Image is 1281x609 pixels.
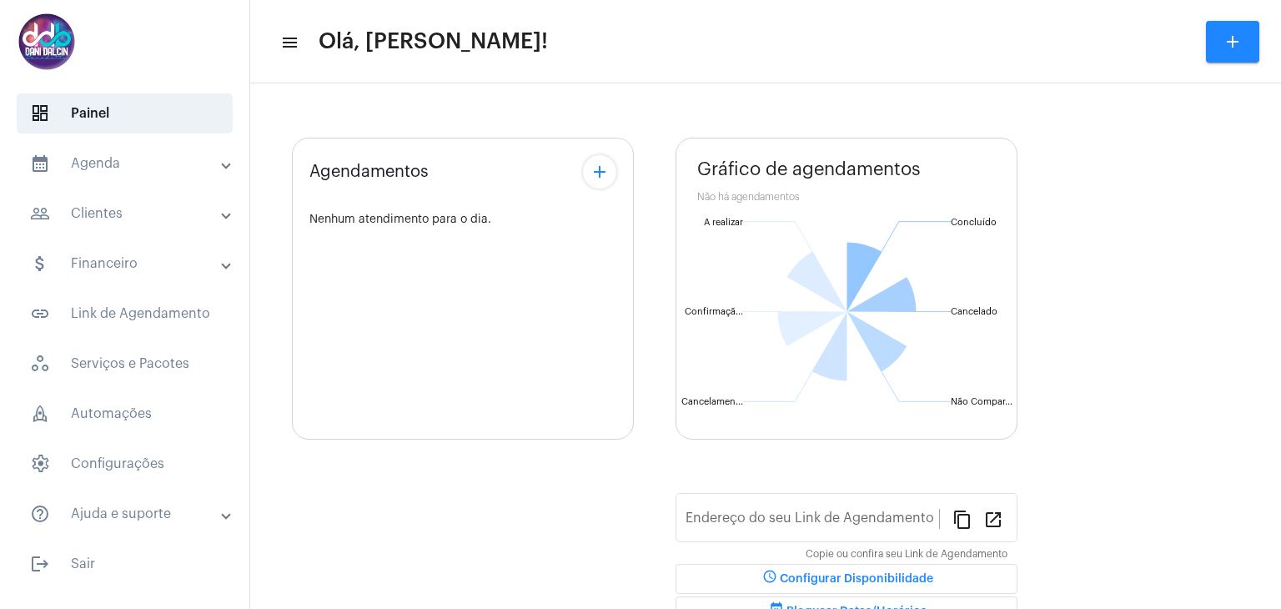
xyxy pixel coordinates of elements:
[30,254,223,274] mat-panel-title: Financeiro
[10,143,249,184] mat-expansion-panel-header: sidenav iconAgenda
[686,514,939,529] input: Link
[10,194,249,234] mat-expansion-panel-header: sidenav iconClientes
[319,28,548,55] span: Olá, [PERSON_NAME]!
[13,8,80,75] img: 5016df74-caca-6049-816a-988d68c8aa82.png
[17,444,233,484] span: Configurações
[951,397,1012,406] text: Não Compar...
[704,218,743,227] text: A realizar
[17,294,233,334] span: Link de Agendamento
[590,162,610,182] mat-icon: add
[30,304,50,324] mat-icon: sidenav icon
[30,354,50,374] span: sidenav icon
[30,103,50,123] span: sidenav icon
[30,504,223,524] mat-panel-title: Ajuda e suporte
[30,504,50,524] mat-icon: sidenav icon
[17,93,233,133] span: Painel
[951,218,997,227] text: Concluído
[10,494,249,534] mat-expansion-panel-header: sidenav iconAjuda e suporte
[10,244,249,284] mat-expansion-panel-header: sidenav iconFinanceiro
[30,154,50,174] mat-icon: sidenav icon
[309,214,616,226] div: Nenhum atendimento para o dia.
[676,564,1017,594] button: Configurar Disponibilidade
[681,397,743,406] text: Cancelamen...
[17,394,233,434] span: Automações
[951,307,997,316] text: Cancelado
[30,404,50,424] span: sidenav icon
[760,569,780,589] mat-icon: schedule
[697,159,921,179] span: Gráfico de agendamentos
[952,509,972,529] mat-icon: content_copy
[983,509,1003,529] mat-icon: open_in_new
[17,544,233,584] span: Sair
[760,573,933,585] span: Configurar Disponibilidade
[30,204,50,224] mat-icon: sidenav icon
[309,163,429,181] span: Agendamentos
[1223,32,1243,52] mat-icon: add
[806,549,1007,561] mat-hint: Copie ou confira seu Link de Agendamento
[30,454,50,474] span: sidenav icon
[30,554,50,574] mat-icon: sidenav icon
[280,33,297,53] mat-icon: sidenav icon
[30,204,223,224] mat-panel-title: Clientes
[30,154,223,174] mat-panel-title: Agenda
[685,307,743,317] text: Confirmaçã...
[30,254,50,274] mat-icon: sidenav icon
[17,344,233,384] span: Serviços e Pacotes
